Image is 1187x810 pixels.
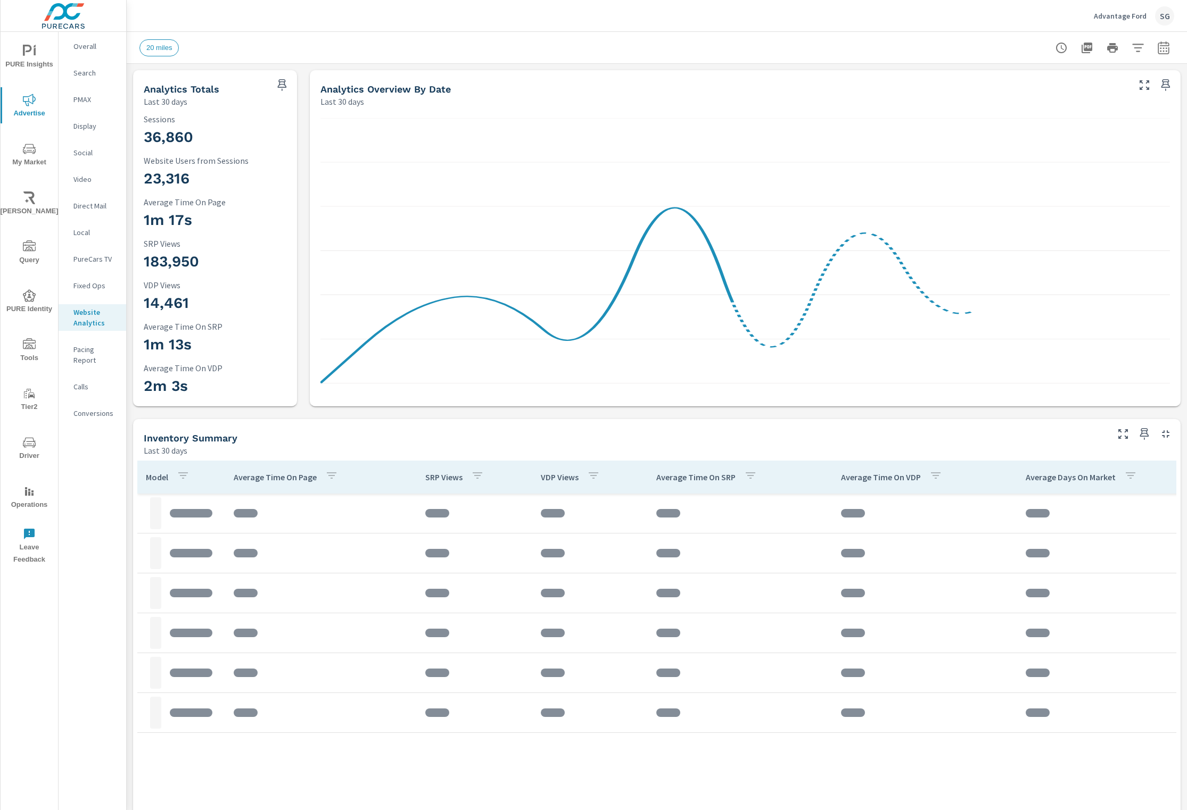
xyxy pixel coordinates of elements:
button: Print Report [1102,37,1123,59]
div: Website Analytics [59,304,126,331]
button: Make Fullscreen [1136,77,1153,94]
button: Apply Filters [1127,37,1149,59]
span: 20 miles [140,44,178,52]
span: PURE Identity [4,289,55,315]
p: Local [73,227,118,238]
div: Social [59,145,126,161]
span: PURE Insights [4,45,55,71]
p: Average Time On Page [234,472,317,482]
p: Average Time On Page [144,197,286,207]
p: Model [146,472,168,482]
div: Direct Mail [59,198,126,214]
div: Local [59,224,126,240]
div: nav menu [1,32,58,570]
span: Save this to your personalized report [1136,425,1153,442]
span: Save this to your personalized report [1157,77,1174,94]
span: My Market [4,143,55,169]
p: Average Time On VDP [144,363,286,373]
span: [PERSON_NAME] [4,191,55,218]
p: VDP Views [541,472,579,482]
button: Minimize Widget [1157,425,1174,442]
h5: Analytics Overview By Date [320,83,451,95]
div: Fixed Ops [59,278,126,294]
p: Calls [73,381,118,392]
p: Average Time On VDP [841,472,921,482]
div: Conversions [59,405,126,421]
h3: 2m 3s [144,377,286,395]
span: Operations [4,485,55,511]
p: Website Users from Sessions [144,156,286,165]
p: Last 30 days [144,95,187,108]
button: "Export Report to PDF" [1076,37,1098,59]
div: PureCars TV [59,251,126,267]
div: Pacing Report [59,341,126,368]
p: Last 30 days [320,95,364,108]
p: Conversions [73,408,118,419]
button: Select Date Range [1153,37,1174,59]
button: Make Fullscreen [1115,425,1132,442]
p: Advantage Ford [1094,11,1147,21]
span: Tools [4,338,55,364]
p: Website Analytics [73,307,118,328]
p: Social [73,147,118,158]
h3: 1m 17s [144,211,286,229]
h5: Analytics Totals [144,83,219,95]
span: Leave Feedback [4,528,55,566]
div: PMAX [59,91,126,107]
p: SRP Views [425,472,463,482]
span: Query [4,240,55,266]
div: Overall [59,38,126,54]
p: Overall [73,41,118,52]
h3: 183,950 [144,253,286,271]
p: Direct Mail [73,201,118,211]
p: Video [73,174,118,185]
h3: 36,860 [144,128,286,146]
div: Video [59,171,126,187]
div: Calls [59,379,126,395]
p: SRP Views [144,239,286,248]
span: Tier2 [4,387,55,413]
p: PureCars TV [73,254,118,264]
p: Pacing Report [73,344,118,365]
p: Average Days On Market [1026,472,1116,482]
span: Driver [4,436,55,462]
p: Search [73,68,118,78]
div: Search [59,65,126,81]
div: Display [59,118,126,134]
p: Fixed Ops [73,280,118,291]
p: PMAX [73,94,118,105]
span: Advertise [4,94,55,120]
h3: 1m 13s [144,336,286,354]
p: VDP Views [144,280,286,290]
p: Average Time On SRP [656,472,736,482]
h5: Inventory Summary [144,432,237,444]
p: Sessions [144,114,286,124]
h3: 23,316 [144,170,286,188]
div: SG [1155,6,1174,26]
p: Last 30 days [144,444,187,457]
p: Display [73,121,118,131]
h3: 14,461 [144,294,286,312]
p: Average Time On SRP [144,322,286,331]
